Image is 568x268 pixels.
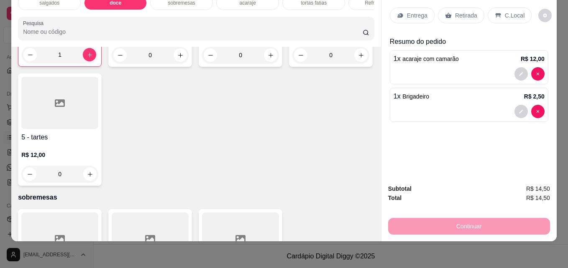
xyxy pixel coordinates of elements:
[455,11,477,20] p: Retirada
[354,48,368,62] button: increase-product-quantity
[390,37,548,47] p: Resumo do pedido
[264,48,277,62] button: increase-product-quantity
[204,48,217,62] button: decrease-product-quantity
[113,48,127,62] button: decrease-product-quantity
[514,67,528,81] button: decrease-product-quantity
[407,11,427,20] p: Entrega
[21,132,98,142] h4: 5 - tartes
[402,93,429,100] span: Brigadeiro
[505,11,525,20] p: C.Local
[23,20,46,27] label: Pesquisa
[531,67,545,81] button: decrease-product-quantity
[388,185,412,192] strong: Subtotal
[21,151,98,159] p: R$ 12,00
[388,195,402,201] strong: Total
[538,9,552,22] button: decrease-product-quantity
[524,92,545,101] p: R$ 2,50
[526,193,550,202] span: R$ 14,50
[18,192,374,202] p: sobremesas
[23,28,363,36] input: Pesquisa
[83,167,97,181] button: increase-product-quantity
[526,184,550,193] span: R$ 14,50
[394,91,429,101] p: 1 x
[521,55,545,63] p: R$ 12,00
[23,48,37,61] button: decrease-product-quantity
[514,105,528,118] button: decrease-product-quantity
[531,105,545,118] button: decrease-product-quantity
[23,167,36,181] button: decrease-product-quantity
[174,48,187,62] button: increase-product-quantity
[83,48,96,61] button: increase-product-quantity
[402,56,459,62] span: acaraje com camarão
[294,48,307,62] button: decrease-product-quantity
[394,54,459,64] p: 1 x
